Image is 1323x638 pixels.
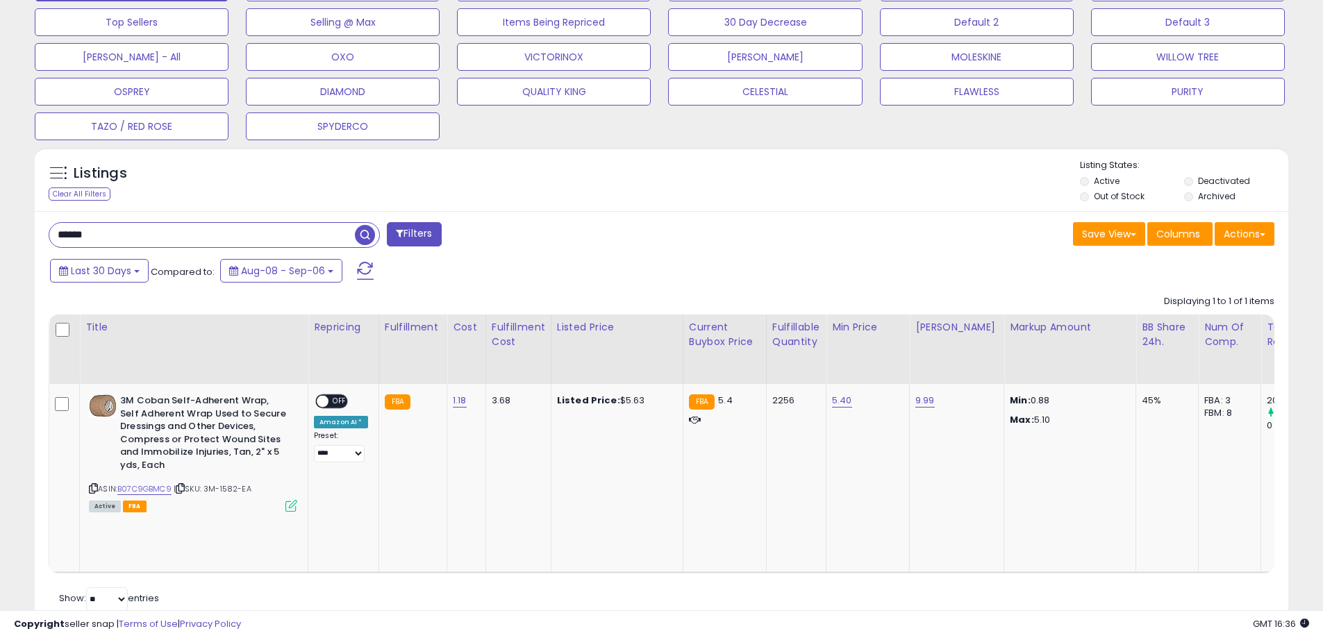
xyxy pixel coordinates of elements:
h5: Listings [74,164,127,183]
a: Privacy Policy [180,617,241,630]
button: Default 3 [1091,8,1285,36]
span: Columns [1156,227,1200,241]
div: Listed Price [557,320,677,335]
div: $5.63 [557,394,672,407]
p: 5.10 [1010,414,1125,426]
strong: Copyright [14,617,65,630]
b: Listed Price: [557,394,620,407]
a: 1.18 [453,394,467,408]
label: Deactivated [1198,175,1250,187]
button: TAZO / RED ROSE [35,112,228,140]
div: Fulfillable Quantity [772,320,820,349]
a: B07C9GBMC9 [117,483,172,495]
div: Num of Comp. [1204,320,1255,349]
button: Save View [1073,222,1145,246]
button: PURITY [1091,78,1285,106]
span: Compared to: [151,265,215,278]
div: seller snap | | [14,618,241,631]
button: 30 Day Decrease [668,8,862,36]
span: Last 30 Days [71,264,131,278]
div: Repricing [314,320,373,335]
div: Fulfillment [385,320,441,335]
button: Filters [387,222,441,246]
span: 2025-10-7 16:36 GMT [1253,617,1309,630]
button: Items Being Repriced [457,8,651,36]
button: Last 30 Days [50,259,149,283]
label: Out of Stock [1094,190,1145,202]
span: All listings currently available for purchase on Amazon [89,501,121,512]
button: CELESTIAL [668,78,862,106]
a: 5.40 [832,394,852,408]
div: Cost [453,320,480,335]
a: 9.99 [915,394,935,408]
div: 2028.05 [1267,394,1323,407]
button: WILLOW TREE [1091,43,1285,71]
button: Columns [1147,222,1213,246]
div: FBM: 8 [1204,407,1250,419]
div: Markup Amount [1010,320,1130,335]
button: Default 2 [880,8,1074,36]
button: [PERSON_NAME] - All [35,43,228,71]
button: QUALITY KING [457,78,651,106]
p: Listing States: [1080,159,1288,172]
div: Clear All Filters [49,187,110,201]
div: Fulfillment Cost [492,320,545,349]
span: Show: entries [59,591,159,605]
button: Actions [1215,222,1274,246]
button: Aug-08 - Sep-06 [220,259,342,283]
span: FBA [123,501,147,512]
a: Terms of Use [119,617,178,630]
button: OXO [246,43,440,71]
div: ASIN: [89,394,297,510]
button: Top Sellers [35,8,228,36]
span: | SKU: 3M-1582-EA [174,483,251,494]
div: Min Price [832,320,904,335]
div: 45% [1142,394,1188,407]
button: OSPREY [35,78,228,106]
button: SPYDERCO [246,112,440,140]
div: Amazon AI * [314,416,368,428]
button: VICTORINOX [457,43,651,71]
span: Aug-08 - Sep-06 [241,264,325,278]
div: 0 [1267,419,1323,432]
strong: Max: [1010,413,1034,426]
b: 3M Coban Self-Adherent Wrap, Self Adherent Wrap Used to Secure Dressings and Other Devices, Compr... [120,394,289,475]
div: Preset: [314,431,368,462]
button: DIAMOND [246,78,440,106]
img: 51y-ddGtzhL._SL40_.jpg [89,394,117,417]
strong: Min: [1010,394,1031,407]
div: Displaying 1 to 1 of 1 items [1164,295,1274,308]
label: Archived [1198,190,1235,202]
button: MOLESKINE [880,43,1074,71]
div: Current Buybox Price [689,320,760,349]
div: Total Rev. [1267,320,1317,349]
span: OFF [328,396,351,408]
div: BB Share 24h. [1142,320,1192,349]
button: FLAWLESS [880,78,1074,106]
small: FBA [385,394,410,410]
label: Active [1094,175,1120,187]
button: Selling @ Max [246,8,440,36]
div: 3.68 [492,394,540,407]
p: 0.88 [1010,394,1125,407]
div: Title [85,320,302,335]
div: [PERSON_NAME] [915,320,998,335]
span: 5.4 [718,394,732,407]
div: FBA: 3 [1204,394,1250,407]
button: [PERSON_NAME] [668,43,862,71]
div: 2256 [772,394,815,407]
small: FBA [689,394,715,410]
